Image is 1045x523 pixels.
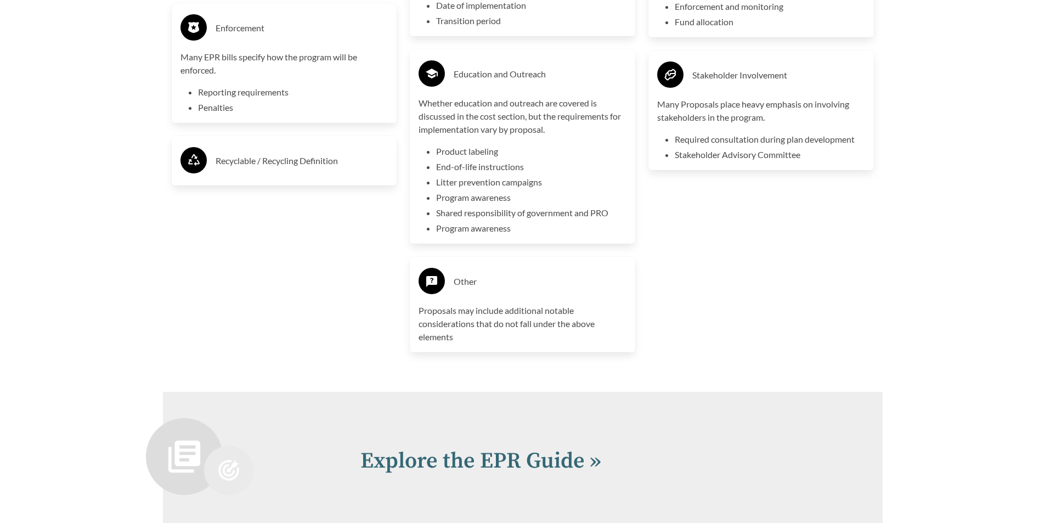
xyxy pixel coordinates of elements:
p: Many EPR bills specify how the program will be enforced. [180,50,388,77]
li: Program awareness [436,222,626,235]
li: Reporting requirements [198,86,388,99]
p: Whether education and outreach are covered is discussed in the cost section, but the requirements... [419,97,626,136]
li: End-of-life instructions [436,160,626,173]
li: Fund allocation [675,15,865,29]
h3: Recyclable / Recycling Definition [216,152,388,170]
a: Explore the EPR Guide » [360,447,601,475]
h3: Stakeholder Involvement [692,66,865,84]
li: Shared responsibility of government and PRO [436,206,626,220]
p: Proposals may include additional notable considerations that do not fall under the above elements [419,304,626,344]
h3: Enforcement [216,19,388,37]
p: Many Proposals place heavy emphasis on involving stakeholders in the program. [657,98,865,124]
li: Required consultation during plan development [675,133,865,146]
li: Stakeholder Advisory Committee [675,148,865,161]
li: Transition period [436,14,626,27]
li: Litter prevention campaigns [436,176,626,189]
li: Product labeling [436,145,626,158]
li: Penalties [198,101,388,114]
li: Program awareness [436,191,626,204]
h3: Education and Outreach [454,65,626,83]
h3: Other [454,273,626,290]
